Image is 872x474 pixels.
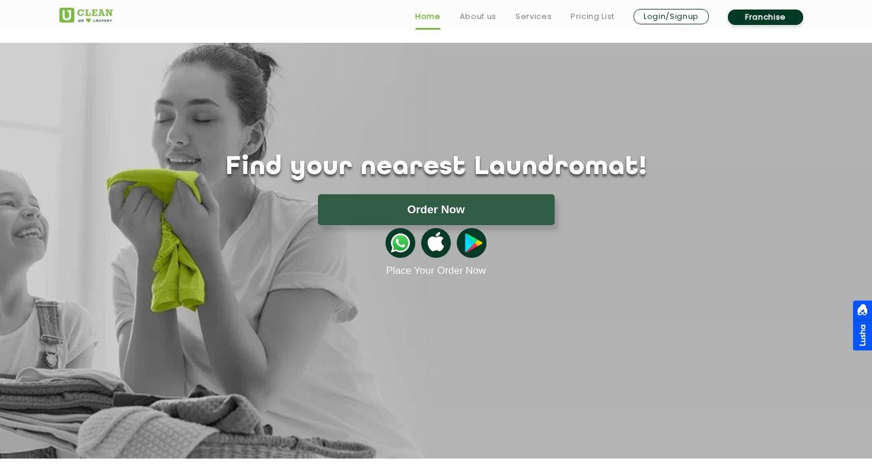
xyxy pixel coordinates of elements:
[50,153,822,182] h1: Find your nearest Laundromat!
[415,10,441,24] a: Home
[460,10,497,24] a: About us
[59,8,113,23] img: UClean Laundry and Dry Cleaning
[386,265,486,277] a: Place Your Order Now
[571,10,615,24] a: Pricing List
[421,228,451,258] img: apple-icon.png
[515,10,552,24] a: Services
[634,9,709,24] a: Login/Signup
[318,194,555,225] button: Order Now
[728,10,803,25] a: Franchise
[386,228,415,258] img: whatsappicon.png
[457,228,486,258] img: playstoreicon.png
